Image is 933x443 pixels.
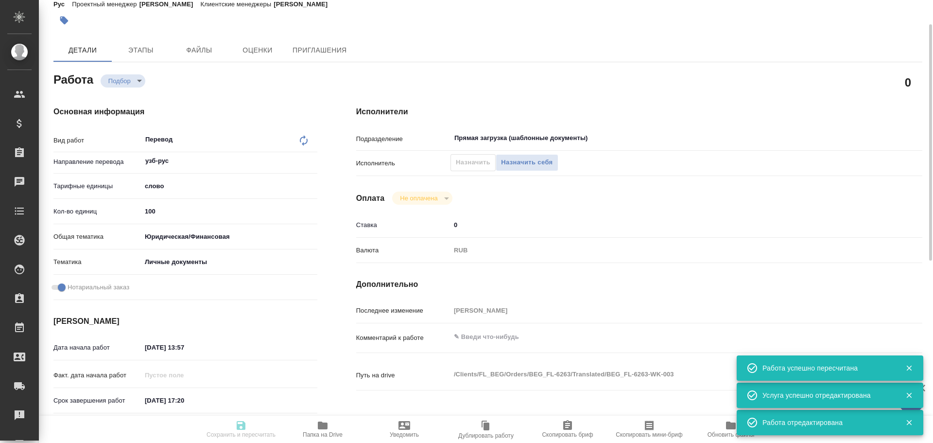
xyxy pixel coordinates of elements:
[708,431,755,438] span: Обновить файлы
[356,371,450,380] p: Путь на drive
[59,44,106,56] span: Детали
[72,0,139,8] p: Проектный менеджер
[53,207,141,216] p: Кол-во единиц
[356,220,450,230] p: Ставка
[141,340,226,354] input: ✎ Введи что-нибудь
[905,74,911,90] h2: 0
[118,44,164,56] span: Этапы
[356,106,922,118] h4: Исполнители
[53,257,141,267] p: Тематика
[899,391,919,400] button: Закрыть
[608,416,690,443] button: Скопировать мини-бриф
[68,283,129,292] span: Нотариальный заказ
[53,136,141,145] p: Вид работ
[392,192,452,205] div: Подбор
[141,393,226,408] input: ✎ Введи что-нибудь
[450,242,875,259] div: RUB
[101,74,145,88] div: Подбор
[542,431,593,438] span: Скопировать бриф
[690,416,772,443] button: Обновить файлы
[899,418,919,427] button: Закрыть
[141,254,317,270] div: Личные документы
[282,416,363,443] button: Папка на Drive
[356,306,450,316] p: Последнее изменение
[176,44,223,56] span: Файлы
[53,396,141,406] p: Срок завершения работ
[762,363,891,373] div: Работа успешно пересчитана
[234,44,281,56] span: Оценки
[141,368,226,382] input: Пустое поле
[274,0,335,8] p: [PERSON_NAME]
[450,366,875,383] textarea: /Clients/FL_BEG/Orders/BEG_FL-6263/Translated/BEG_FL-6263-WK-003
[53,343,141,353] p: Дата начала работ
[141,204,317,218] input: ✎ Введи что-нибудь
[390,431,419,438] span: Уведомить
[356,333,450,343] p: Комментарий к работе
[450,303,875,318] input: Пустое поле
[293,44,347,56] span: Приглашения
[445,416,527,443] button: Дублировать работу
[616,431,682,438] span: Скопировать мини-бриф
[762,418,891,427] div: Работа отредактирована
[53,232,141,242] p: Общая тематика
[496,154,558,171] button: Назначить себя
[105,77,134,85] button: Подбор
[200,416,282,443] button: Сохранить и пересчитать
[501,157,553,168] span: Назначить себя
[527,416,608,443] button: Скопировать бриф
[356,279,922,290] h4: Дополнительно
[207,431,276,438] span: Сохранить и пересчитать
[870,137,872,139] button: Open
[356,134,450,144] p: Подразделение
[397,194,440,202] button: Не оплачена
[141,229,317,245] div: Юридическая/Финансовая
[201,0,274,8] p: Клиентские менеджеры
[141,178,317,195] div: слово
[53,106,317,118] h4: Основная информация
[303,431,343,438] span: Папка на Drive
[312,160,314,162] button: Open
[53,316,317,327] h4: [PERSON_NAME]
[356,159,450,168] p: Исполнитель
[53,70,93,88] h2: Работа
[450,218,875,232] input: ✎ Введи что-нибудь
[356,193,385,204] h4: Оплата
[899,364,919,372] button: Закрыть
[356,246,450,255] p: Валюта
[53,10,75,31] button: Добавить тэг
[458,432,514,439] span: Дублировать работу
[762,390,891,400] div: Услуга успешно отредактирована
[363,416,445,443] button: Уведомить
[53,157,141,167] p: Направление перевода
[139,0,201,8] p: [PERSON_NAME]
[53,371,141,380] p: Факт. дата начала работ
[53,181,141,191] p: Тарифные единицы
